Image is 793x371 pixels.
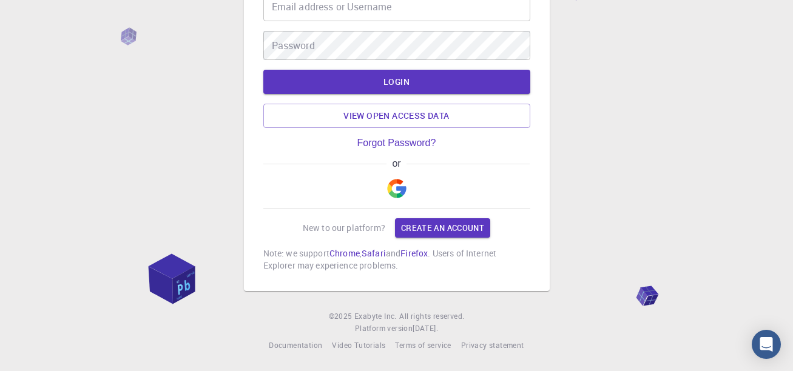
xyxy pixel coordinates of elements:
span: © 2025 [329,310,354,323]
a: Forgot Password? [357,138,436,149]
a: Documentation [269,339,322,352]
span: Privacy statement [461,340,524,350]
span: Platform version [355,323,413,335]
span: Terms of service [395,340,451,350]
a: View open access data [263,104,530,128]
a: [DATE]. [413,323,438,335]
div: Open Intercom Messenger [752,330,781,359]
p: Note: we support , and . Users of Internet Explorer may experience problems. [263,247,530,272]
a: Safari [362,247,386,259]
a: Chrome [329,247,360,259]
span: All rights reserved. [399,310,464,323]
a: Privacy statement [461,339,524,352]
p: New to our platform? [303,222,385,234]
button: LOGIN [263,70,530,94]
span: or [386,158,407,169]
span: [DATE] . [413,323,438,333]
span: Documentation [269,340,322,350]
span: Exabyte Inc. [354,311,397,321]
span: Video Tutorials [332,340,385,350]
img: Google [387,179,407,198]
a: Video Tutorials [332,339,385,352]
a: Create an account [395,218,490,238]
a: Exabyte Inc. [354,310,397,323]
a: Firefox [400,247,428,259]
a: Terms of service [395,339,451,352]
